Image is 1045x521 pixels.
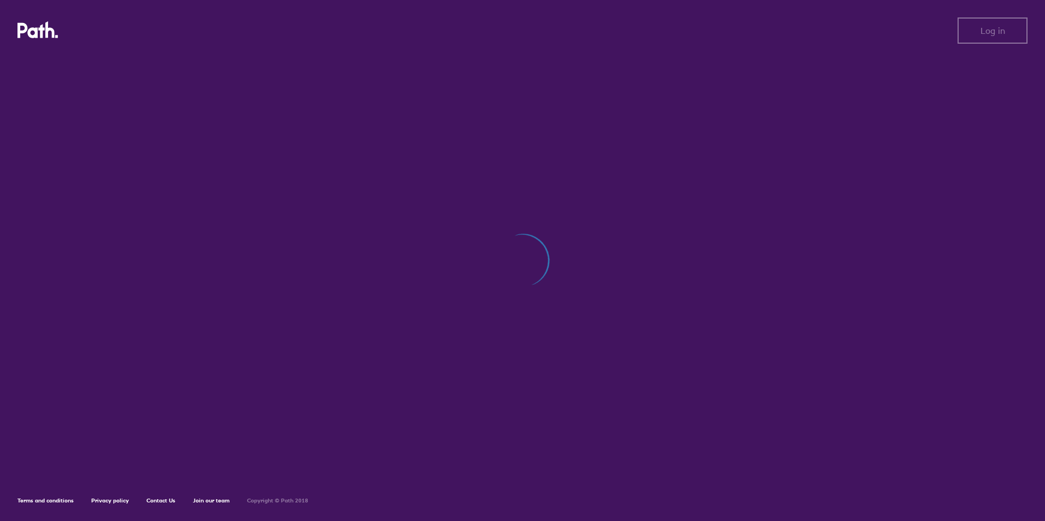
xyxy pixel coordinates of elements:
[91,497,129,504] a: Privacy policy
[193,497,230,504] a: Join our team
[17,497,74,504] a: Terms and conditions
[146,497,175,504] a: Contact Us
[981,26,1005,35] span: Log in
[247,498,308,504] h6: Copyright © Path 2018
[958,17,1028,44] button: Log in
